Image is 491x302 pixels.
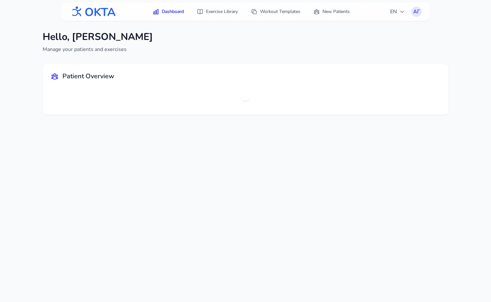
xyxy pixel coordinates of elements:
[309,6,354,18] a: New Patients
[390,8,405,16] span: EN
[411,6,422,17] button: АГ
[386,5,409,18] button: EN
[247,6,304,18] a: Workout Templates
[193,6,242,18] a: Exercise Library
[62,72,114,81] h2: Patient Overview
[43,31,153,43] h1: Hello, [PERSON_NAME]
[69,3,116,20] img: OKTA logo
[149,6,188,18] a: Dashboard
[43,45,153,53] p: Manage your patients and exercises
